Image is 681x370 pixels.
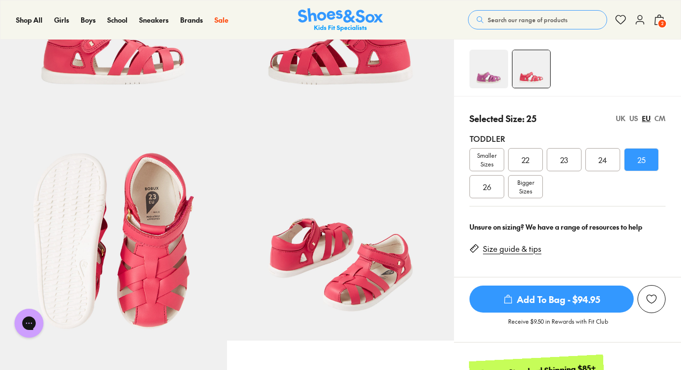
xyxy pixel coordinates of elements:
[107,15,128,25] a: School
[81,15,96,25] a: Boys
[468,10,607,29] button: Search our range of products
[214,15,228,25] a: Sale
[227,114,454,341] img: 7-551531_1
[638,154,646,165] span: 25
[642,113,651,123] div: EU
[517,178,534,195] span: Bigger Sizes
[629,113,638,123] div: US
[638,285,666,313] button: Add to Wishlist
[180,15,203,25] a: Brands
[598,154,607,165] span: 24
[654,113,666,123] div: CM
[653,9,665,30] button: 2
[522,154,529,165] span: 22
[469,286,634,313] span: Add To Bag - $94.95
[560,154,568,165] span: 23
[469,133,666,144] div: Toddler
[657,19,667,28] span: 2
[616,113,625,123] div: UK
[512,50,550,88] img: 4-551528_1
[469,112,537,125] p: Selected Size: 25
[469,285,634,313] button: Add To Bag - $94.95
[54,15,69,25] a: Girls
[488,15,567,24] span: Search our range of products
[470,151,504,168] span: Smaller Sizes
[508,317,608,334] p: Receive $9.50 in Rewards with Fit Club
[16,15,43,25] a: Shop All
[139,15,169,25] a: Sneakers
[469,50,508,88] img: 4-551533_1
[483,244,541,254] a: Size guide & tips
[298,8,383,32] img: SNS_Logo_Responsive.svg
[298,8,383,32] a: Shoes & Sox
[483,181,491,192] span: 26
[10,305,48,341] iframe: Gorgias live chat messenger
[469,222,666,232] div: Unsure on sizing? We have a range of resources to help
